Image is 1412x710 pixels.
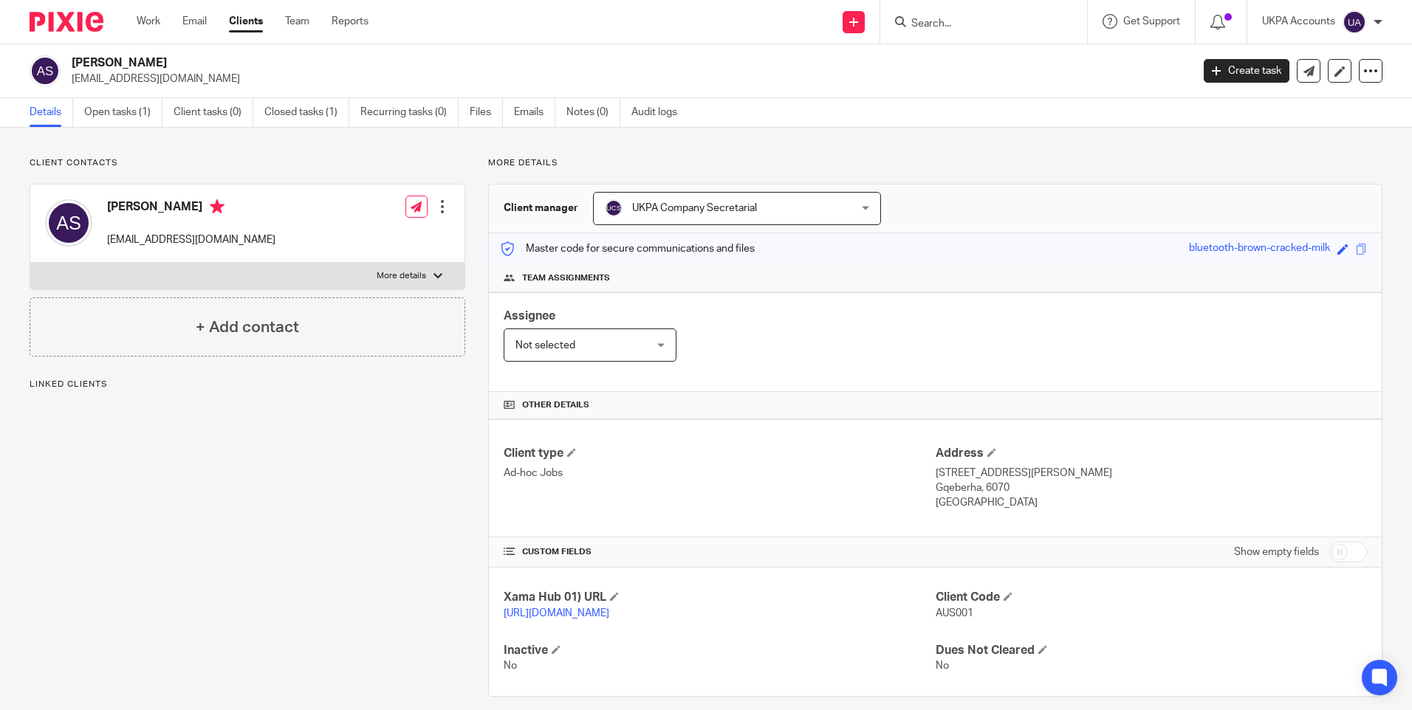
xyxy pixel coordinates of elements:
[30,98,73,127] a: Details
[1204,59,1289,83] a: Create task
[515,340,575,351] span: Not selected
[936,608,973,618] span: AUS001
[500,241,755,256] p: Master code for secure communications and files
[504,643,935,658] h4: Inactive
[264,98,349,127] a: Closed tasks (1)
[504,310,555,322] span: Assignee
[72,55,959,71] h2: [PERSON_NAME]
[632,203,757,213] span: UKPA Company Secretarial
[107,199,275,218] h4: [PERSON_NAME]
[504,546,935,558] h4: CUSTOM FIELDS
[107,232,275,247] p: [EMAIL_ADDRESS][DOMAIN_NAME]
[360,98,459,127] a: Recurring tasks (0)
[566,98,620,127] a: Notes (0)
[504,446,935,461] h4: Client type
[210,199,225,214] i: Primary
[504,590,935,605] h4: Xama Hub 01) URL
[936,661,949,671] span: No
[1262,14,1335,29] p: UKPA Accounts
[631,98,688,127] a: Audit logs
[229,14,263,29] a: Clients
[1343,10,1366,34] img: svg%3E
[30,55,61,86] img: svg%3E
[504,661,517,671] span: No
[285,14,309,29] a: Team
[910,18,1043,31] input: Search
[514,98,555,127] a: Emails
[605,199,623,217] img: svg%3E
[332,14,369,29] a: Reports
[504,201,578,216] h3: Client manager
[30,379,465,390] p: Linked clients
[377,270,426,282] p: More details
[488,157,1382,169] p: More details
[30,157,465,169] p: Client contacts
[522,399,589,411] span: Other details
[137,14,160,29] a: Work
[936,446,1367,461] h4: Address
[1123,16,1180,27] span: Get Support
[936,466,1367,480] p: [STREET_ADDRESS][PERSON_NAME]
[936,480,1367,495] p: Gqeberha, 6070
[30,12,103,32] img: Pixie
[504,608,609,618] a: [URL][DOMAIN_NAME]
[936,590,1367,605] h4: Client Code
[936,643,1367,658] h4: Dues Not Cleared
[1189,241,1330,258] div: bluetooth-brown-cracked-milk
[174,98,253,127] a: Client tasks (0)
[504,466,935,480] p: Ad-hoc Jobs
[72,72,1182,86] p: [EMAIL_ADDRESS][DOMAIN_NAME]
[196,316,299,339] h4: + Add contact
[470,98,503,127] a: Files
[1234,545,1319,559] label: Show empty fields
[522,272,610,284] span: Team assignments
[936,495,1367,510] p: [GEOGRAPHIC_DATA]
[45,199,92,247] img: svg%3E
[182,14,207,29] a: Email
[84,98,162,127] a: Open tasks (1)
